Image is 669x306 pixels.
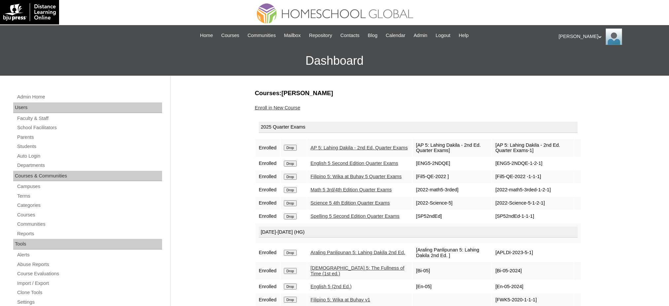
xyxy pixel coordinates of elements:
[255,171,280,183] td: Enrolled
[492,197,574,210] td: [2022-Science-5-1-2-1]
[492,293,574,306] td: [FWK5-2020-1-1-1]
[17,152,162,160] a: Auto Login
[311,174,402,179] a: Filipino 5: Wika at Buhay 5 Quarter Exams
[255,105,300,110] a: Enroll in New Course
[281,32,304,39] a: Mailbox
[413,157,491,170] td: [ENG5-2NDQE]
[255,262,280,280] td: Enrolled
[284,32,301,39] span: Mailbox
[284,187,297,193] input: Drop
[244,32,279,39] a: Communities
[248,32,276,39] span: Communities
[492,244,574,261] td: [APLDI-2023-5-1]
[17,251,162,259] a: Alerts
[284,200,297,206] input: Drop
[17,192,162,200] a: Terms
[492,171,574,183] td: [Fil5-QE-2022 -1-1-1]
[255,293,280,306] td: Enrolled
[17,201,162,210] a: Categories
[255,184,280,196] td: Enrolled
[455,32,472,39] a: Help
[413,210,491,223] td: [SP52ndEd]
[311,213,400,219] a: Spelling 5 Second Edition Quarter Exams
[311,284,352,289] a: English 5 (2nd Ed.)
[492,210,574,223] td: [SP52ndEd-1-1-1]
[200,32,213,39] span: Home
[17,260,162,269] a: Abuse Reports
[255,157,280,170] td: Enrolled
[413,139,491,157] td: [AP 5: Lahing Dakila - 2nd Ed. Quarter Exams]
[492,157,574,170] td: [ENG5-2NDQE-1-2-1]
[255,139,280,157] td: Enrolled
[13,102,162,113] div: Users
[284,284,297,289] input: Drop
[284,213,297,219] input: Drop
[559,28,663,45] div: [PERSON_NAME]
[3,3,56,21] img: logo-white.png
[413,262,491,280] td: [Bi-05]
[306,32,335,39] a: Repository
[284,161,297,167] input: Drop
[364,32,381,39] a: Blog
[492,139,574,157] td: [AP 5: Lahing Dakila - 2nd Ed. Quarter Exams-1]
[3,46,666,76] h3: Dashboard
[311,161,398,166] a: English 5 Second Edition Quarter Exams
[259,122,578,133] div: 2025 Quarter Exams
[255,244,280,261] td: Enrolled
[410,32,431,39] a: Admin
[383,32,409,39] a: Calendar
[606,28,622,45] img: Ariane Ebuen
[17,142,162,151] a: Students
[311,297,370,302] a: Filipino 5: Wika at Buhay v1
[17,230,162,238] a: Reports
[17,93,162,101] a: Admin Home
[492,262,574,280] td: [Bi-05-2024]
[413,171,491,183] td: [Fil5-QE-2022 ]
[17,161,162,170] a: Departments
[284,297,297,303] input: Drop
[17,220,162,228] a: Communities
[492,280,574,293] td: [En-05-2024]
[413,244,491,261] td: [Araling Panlipunan 5: Lahing Dakila 2nd Ed. ]
[13,239,162,249] div: Tools
[284,145,297,151] input: Drop
[413,184,491,196] td: [2022-math5-3rded]
[311,200,390,206] a: Science 5 4th Edition Quarter Exams
[17,124,162,132] a: School Facilitators
[337,32,363,39] a: Contacts
[413,280,491,293] td: [En-05]
[284,250,297,256] input: Drop
[221,32,239,39] span: Courses
[17,133,162,141] a: Parents
[17,279,162,287] a: Import / Export
[255,197,280,210] td: Enrolled
[311,250,405,255] a: Araling Panlipunan 5: Lahing Dakila 2nd Ed.
[17,211,162,219] a: Courses
[17,114,162,123] a: Faculty & Staff
[17,182,162,191] a: Campuses
[218,32,243,39] a: Courses
[311,145,408,150] a: AP 5: Lahing Dakila - 2nd Ed. Quarter Exams
[255,280,280,293] td: Enrolled
[255,210,280,223] td: Enrolled
[386,32,405,39] span: Calendar
[13,171,162,181] div: Courses & Communities
[436,32,451,39] span: Logout
[309,32,332,39] span: Repository
[368,32,377,39] span: Blog
[284,174,297,180] input: Drop
[340,32,359,39] span: Contacts
[492,184,574,196] td: [2022-math5-3rded-1-2-1]
[414,32,427,39] span: Admin
[17,270,162,278] a: Course Evaluations
[284,268,297,274] input: Drop
[413,197,491,210] td: [2022-Science-5]
[255,89,582,97] h3: Courses:[PERSON_NAME]
[432,32,454,39] a: Logout
[197,32,216,39] a: Home
[311,187,392,192] a: Math 5 3rd/4th Edition Quarter Exams
[259,227,578,238] div: [DATE]-[DATE] (HG)
[17,288,162,297] a: Clone Tools
[459,32,469,39] span: Help
[311,265,404,276] a: [DEMOGRAPHIC_DATA] 5: The Fullness of Time (1st ed.)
